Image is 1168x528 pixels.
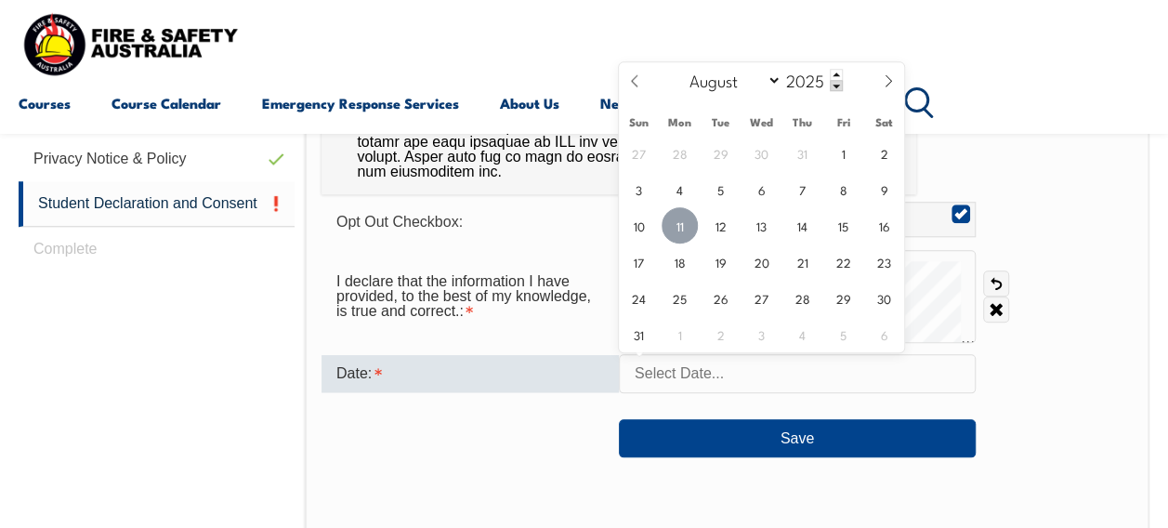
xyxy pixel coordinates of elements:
span: Fri [823,116,864,128]
span: August 16, 2025 [866,207,902,244]
a: Course Calendar [112,81,221,125]
span: August 7, 2025 [784,171,820,207]
span: August 15, 2025 [825,207,861,244]
span: August 13, 2025 [743,207,780,244]
span: August 2, 2025 [866,135,902,171]
span: August 5, 2025 [702,171,739,207]
span: August 29, 2025 [825,280,861,316]
a: Student Declaration and Consent [19,181,295,227]
button: Save [619,419,976,456]
span: August 28, 2025 [784,280,820,316]
span: August 24, 2025 [621,280,657,316]
a: Clear [983,297,1009,323]
span: September 3, 2025 [743,316,780,352]
span: August 6, 2025 [743,171,780,207]
span: August 12, 2025 [702,207,739,244]
span: August 11, 2025 [662,207,698,244]
a: Courses [19,81,71,125]
span: August 27, 2025 [743,280,780,316]
a: Undo [983,271,1009,297]
span: August 9, 2025 [866,171,902,207]
span: Sat [863,116,904,128]
span: August 4, 2025 [662,171,698,207]
span: September 1, 2025 [662,316,698,352]
span: September 4, 2025 [784,316,820,352]
select: Month [680,68,781,92]
span: July 27, 2025 [621,135,657,171]
span: September 6, 2025 [866,316,902,352]
a: Emergency Response Services [262,81,459,125]
a: Privacy Notice & Policy [19,137,295,181]
span: August 8, 2025 [825,171,861,207]
span: August 20, 2025 [743,244,780,280]
span: August 21, 2025 [784,244,820,280]
span: July 30, 2025 [743,135,780,171]
a: About Us [500,81,559,125]
span: September 2, 2025 [702,316,739,352]
span: August 23, 2025 [866,244,902,280]
input: Year [781,69,843,91]
div: I declare that the information I have provided, to the best of my knowledge, is true and correct.... [322,264,619,329]
span: August 26, 2025 [702,280,739,316]
span: August 1, 2025 [825,135,861,171]
span: July 29, 2025 [702,135,739,171]
span: August 14, 2025 [784,207,820,244]
span: Wed [741,116,782,128]
span: August 3, 2025 [621,171,657,207]
span: Mon [660,116,701,128]
span: Opt Out Checkbox: [336,214,463,230]
span: July 31, 2025 [784,135,820,171]
span: August 18, 2025 [662,244,698,280]
span: August 19, 2025 [702,244,739,280]
span: August 17, 2025 [621,244,657,280]
span: August 10, 2025 [621,207,657,244]
div: Date is required. [322,355,619,392]
span: September 5, 2025 [825,316,861,352]
span: Thu [782,116,823,128]
span: August 30, 2025 [866,280,902,316]
span: July 28, 2025 [662,135,698,171]
span: August 31, 2025 [621,316,657,352]
span: Sun [619,116,660,128]
span: August 22, 2025 [825,244,861,280]
a: News [600,81,636,125]
span: Tue [701,116,741,128]
input: Select Date... [619,354,976,393]
span: August 25, 2025 [662,280,698,316]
